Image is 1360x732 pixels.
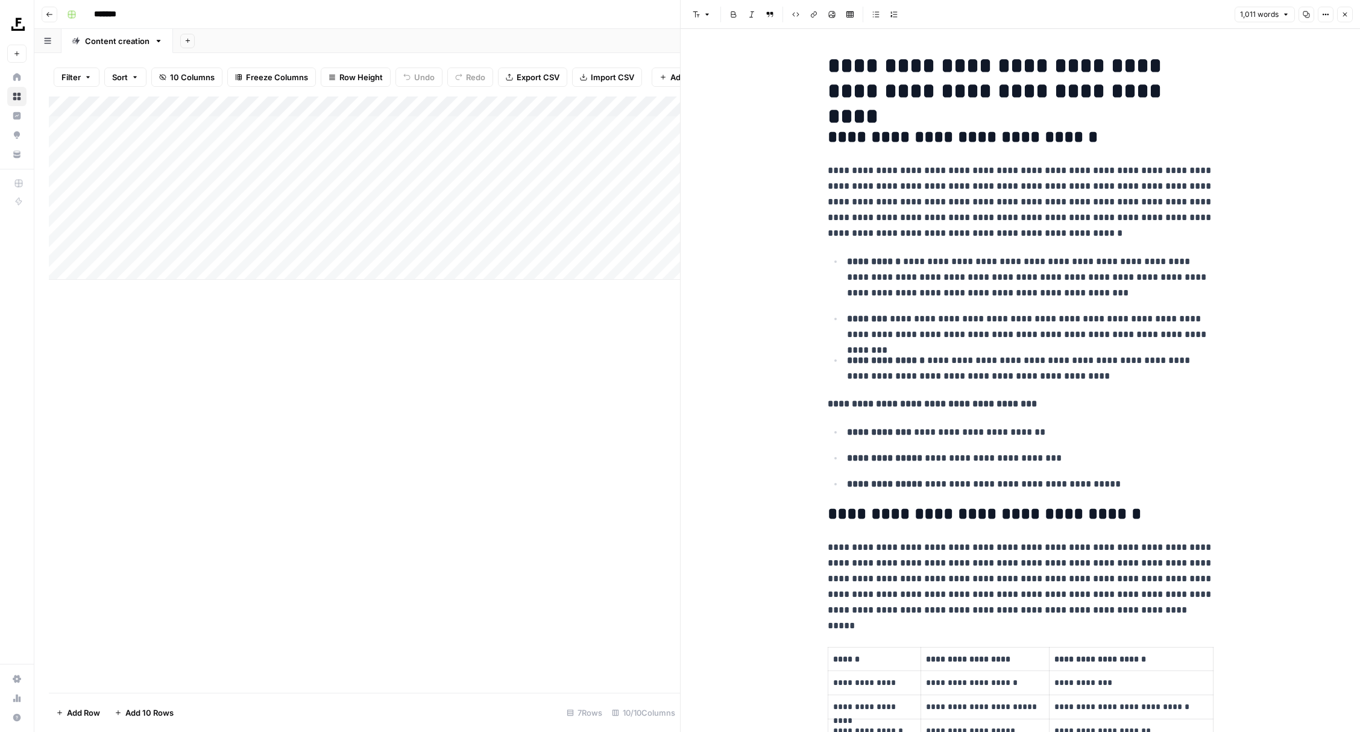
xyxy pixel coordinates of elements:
[61,71,81,83] span: Filter
[7,145,27,164] a: Your Data
[1240,9,1279,20] span: 1,011 words
[447,68,493,87] button: Redo
[7,14,29,36] img: Foundation Inc. Logo
[246,71,308,83] span: Freeze Columns
[670,71,717,83] span: Add Column
[85,35,150,47] div: Content creation
[227,68,316,87] button: Freeze Columns
[562,703,607,722] div: 7 Rows
[7,689,27,708] a: Usage
[104,68,146,87] button: Sort
[572,68,642,87] button: Import CSV
[107,703,181,722] button: Add 10 Rows
[125,707,174,719] span: Add 10 Rows
[7,125,27,145] a: Opportunities
[7,10,27,40] button: Workspace: Foundation Inc.
[61,29,173,53] a: Content creation
[7,669,27,689] a: Settings
[339,71,383,83] span: Row Height
[321,68,391,87] button: Row Height
[170,71,215,83] span: 10 Columns
[466,71,485,83] span: Redo
[7,87,27,106] a: Browse
[49,703,107,722] button: Add Row
[498,68,567,87] button: Export CSV
[1235,7,1295,22] button: 1,011 words
[607,703,680,722] div: 10/10 Columns
[517,71,559,83] span: Export CSV
[591,71,634,83] span: Import CSV
[395,68,442,87] button: Undo
[652,68,725,87] button: Add Column
[151,68,222,87] button: 10 Columns
[7,708,27,727] button: Help + Support
[7,106,27,125] a: Insights
[414,71,435,83] span: Undo
[7,68,27,87] a: Home
[67,707,100,719] span: Add Row
[54,68,99,87] button: Filter
[112,71,128,83] span: Sort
